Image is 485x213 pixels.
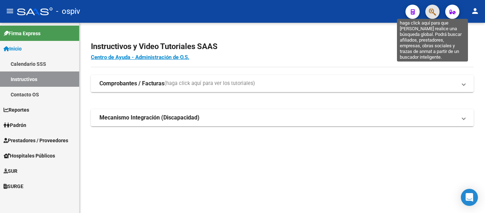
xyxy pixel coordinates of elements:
span: SUR [4,167,17,175]
a: Centro de Ayuda - Administración de O.S. [91,54,189,60]
span: Prestadores / Proveedores [4,137,68,144]
strong: Mecanismo Integración (Discapacidad) [99,114,200,122]
mat-expansion-panel-header: Mecanismo Integración (Discapacidad) [91,109,474,126]
span: SURGE [4,182,23,190]
span: Inicio [4,45,22,53]
mat-icon: person [471,7,479,15]
div: Open Intercom Messenger [461,189,478,206]
span: (haga click aquí para ver los tutoriales) [164,80,255,87]
span: Hospitales Públicos [4,152,55,160]
h2: Instructivos y Video Tutoriales SAAS [91,40,474,53]
span: Padrón [4,121,26,129]
strong: Comprobantes / Facturas [99,80,164,87]
span: Reportes [4,106,29,114]
mat-expansion-panel-header: Comprobantes / Facturas(haga click aquí para ver los tutoriales) [91,75,474,92]
mat-icon: menu [6,7,14,15]
span: Firma Express [4,30,40,37]
span: - ospiv [56,4,80,19]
